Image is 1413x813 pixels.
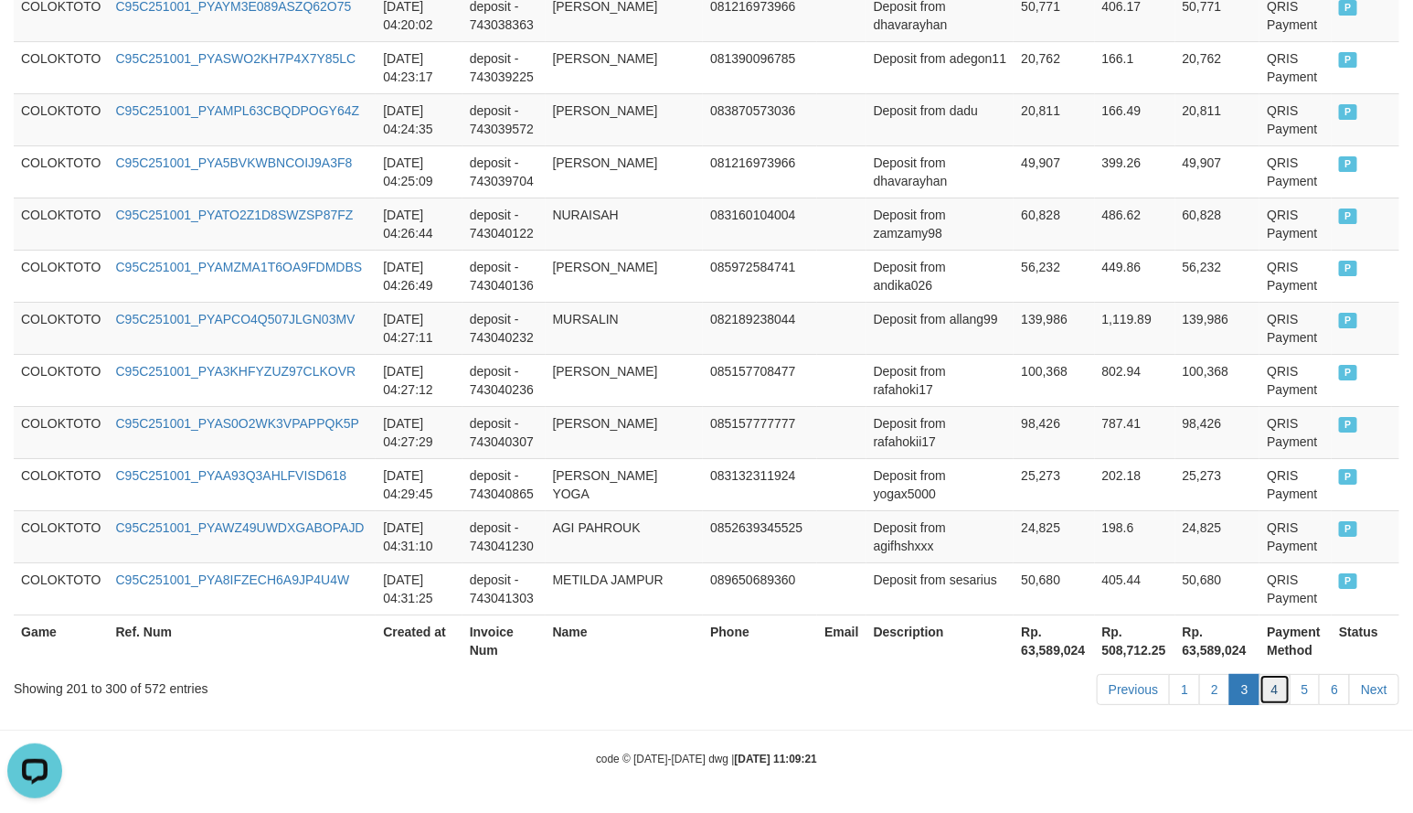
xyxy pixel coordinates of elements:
th: Name [546,615,704,667]
td: 100,368 [1014,354,1094,406]
td: 085157708477 [703,354,817,406]
td: COLOKTOTO [14,302,109,354]
td: Deposit from yogax5000 [866,458,1015,510]
a: C95C251001_PYA3KHFYZUZ97CLKOVR [116,364,356,379]
td: COLOKTOTO [14,562,109,615]
td: QRIS Payment [1259,354,1332,406]
td: 081390096785 [703,41,817,93]
td: QRIS Payment [1259,41,1332,93]
td: deposit - 743039225 [462,41,546,93]
td: QRIS Payment [1259,458,1332,510]
td: QRIS Payment [1259,93,1332,145]
td: [DATE] 04:27:11 [376,302,462,354]
td: Deposit from sesarius [866,562,1015,615]
td: COLOKTOTO [14,250,109,302]
span: PAID [1339,365,1357,380]
td: 139,986 [1014,302,1094,354]
span: PAID [1339,521,1357,537]
a: 3 [1229,674,1260,705]
th: Description [866,615,1015,667]
td: COLOKTOTO [14,406,109,458]
a: C95C251001_PYASWO2KH7P4X7Y85LC [116,51,356,66]
td: 98,426 [1175,406,1260,458]
td: 081216973966 [703,145,817,198]
td: 50,680 [1014,562,1094,615]
a: 2 [1199,674,1230,705]
button: Open LiveChat chat widget [7,7,62,62]
td: Deposit from zamzamy98 [866,198,1015,250]
a: 6 [1319,674,1350,705]
a: 4 [1259,674,1291,705]
th: Phone [703,615,817,667]
td: [DATE] 04:23:17 [376,41,462,93]
a: C95C251001_PYAA93Q3AHLFVISD618 [116,468,347,483]
td: QRIS Payment [1259,302,1332,354]
a: Next [1349,674,1399,705]
td: 100,368 [1175,354,1260,406]
td: Deposit from adegon11 [866,41,1015,93]
td: deposit - 743040232 [462,302,546,354]
td: 49,907 [1014,145,1094,198]
td: [PERSON_NAME] [546,354,704,406]
td: [DATE] 04:31:25 [376,562,462,615]
td: [DATE] 04:26:44 [376,198,462,250]
td: COLOKTOTO [14,93,109,145]
a: Previous [1097,674,1170,705]
td: 166.1 [1095,41,1175,93]
td: [DATE] 04:25:09 [376,145,462,198]
td: deposit - 743040307 [462,406,546,458]
td: deposit - 743040236 [462,354,546,406]
a: C95C251001_PYA8IFZECH6A9JP4U4W [116,572,350,587]
a: C95C251001_PYATO2Z1D8SWZSP87FZ [116,208,354,222]
td: COLOKTOTO [14,145,109,198]
a: C95C251001_PYAMZMA1T6OA9FDMDBS [116,260,363,274]
div: Showing 201 to 300 of 572 entries [14,672,575,698]
td: QRIS Payment [1259,510,1332,562]
th: Created at [376,615,462,667]
a: C95C251001_PYA5BVKWBNCOIJ9A3F8 [116,155,353,170]
small: code © [DATE]-[DATE] dwg | [596,753,817,765]
td: Deposit from agifhshxxx [866,510,1015,562]
td: QRIS Payment [1259,562,1332,615]
td: Deposit from rafahokii17 [866,406,1015,458]
td: Deposit from allang99 [866,302,1015,354]
td: 139,986 [1175,302,1260,354]
td: 083160104004 [703,198,817,250]
th: Ref. Num [109,615,377,667]
td: Deposit from rafahoki17 [866,354,1015,406]
a: C95C251001_PYAWZ49UWDXGABOPAJD [116,520,365,535]
td: 486.62 [1095,198,1175,250]
td: Deposit from andika026 [866,250,1015,302]
td: 085157777777 [703,406,817,458]
th: Email [817,615,866,667]
td: 60,828 [1014,198,1094,250]
a: C95C251001_PYAPCO4Q507JLGN03MV [116,312,356,326]
td: 20,762 [1014,41,1094,93]
td: deposit - 743040136 [462,250,546,302]
span: PAID [1339,209,1357,224]
td: [DATE] 04:31:10 [376,510,462,562]
td: 449.86 [1095,250,1175,302]
td: 089650689360 [703,562,817,615]
td: [PERSON_NAME] [546,406,704,458]
td: 49,907 [1175,145,1260,198]
span: PAID [1339,417,1357,433]
td: deposit - 743039572 [462,93,546,145]
td: COLOKTOTO [14,510,109,562]
td: 20,811 [1175,93,1260,145]
td: 24,825 [1014,510,1094,562]
td: [DATE] 04:24:35 [376,93,462,145]
td: 25,273 [1014,458,1094,510]
td: [PERSON_NAME] YOGA [546,458,704,510]
td: [DATE] 04:27:29 [376,406,462,458]
td: 20,762 [1175,41,1260,93]
td: 25,273 [1175,458,1260,510]
td: NURAISAH [546,198,704,250]
td: METILDA JAMPUR [546,562,704,615]
td: 166.49 [1095,93,1175,145]
span: PAID [1339,573,1357,589]
td: 20,811 [1014,93,1094,145]
td: 50,680 [1175,562,1260,615]
td: 24,825 [1175,510,1260,562]
td: MURSALIN [546,302,704,354]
